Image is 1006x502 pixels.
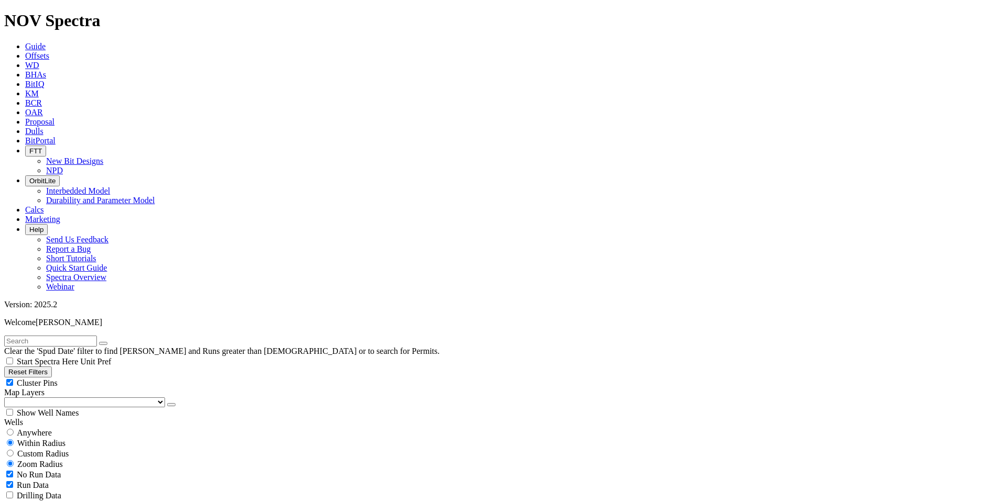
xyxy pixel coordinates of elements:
[25,108,43,117] a: OAR
[25,136,56,145] a: BitPortal
[25,117,54,126] a: Proposal
[4,366,52,377] button: Reset Filters
[29,147,42,155] span: FTT
[25,175,60,186] button: OrbitLite
[6,358,13,364] input: Start Spectra Here
[17,439,65,448] span: Within Radius
[4,418,1002,427] div: Wells
[29,226,43,233] span: Help
[25,205,44,214] a: Calcs
[46,273,106,282] a: Spectra Overview
[17,428,52,437] span: Anywhere
[80,357,111,366] span: Unit Pref
[4,300,1002,309] div: Version: 2025.2
[46,282,74,291] a: Webinar
[17,357,78,366] span: Start Spectra Here
[4,11,1002,30] h1: NOV Spectra
[46,254,96,263] a: Short Tutorials
[46,157,103,165] a: New Bit Designs
[4,388,45,397] span: Map Layers
[17,408,79,417] span: Show Well Names
[25,98,42,107] a: BCR
[17,460,63,468] span: Zoom Radius
[4,347,440,355] span: Clear the 'Spud Date' filter to find [PERSON_NAME] and Runs greater than [DEMOGRAPHIC_DATA] or to...
[25,51,49,60] a: Offsets
[25,70,46,79] a: BHAs
[29,177,56,185] span: OrbitLite
[4,336,97,347] input: Search
[17,378,58,387] span: Cluster Pins
[17,470,61,479] span: No Run Data
[46,263,107,272] a: Quick Start Guide
[25,42,46,51] a: Guide
[25,89,39,98] a: KM
[4,318,1002,327] p: Welcome
[36,318,102,327] span: [PERSON_NAME]
[46,166,63,175] a: NPD
[17,449,69,458] span: Custom Radius
[25,224,48,235] button: Help
[46,244,91,253] a: Report a Bug
[17,491,61,500] span: Drilling Data
[46,186,110,195] a: Interbedded Model
[46,196,155,205] a: Durability and Parameter Model
[25,146,46,157] button: FTT
[46,235,108,244] a: Send Us Feedback
[25,215,60,224] a: Marketing
[25,127,43,136] a: Dulls
[17,481,49,489] span: Run Data
[25,80,44,88] a: BitIQ
[25,61,39,70] a: WD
